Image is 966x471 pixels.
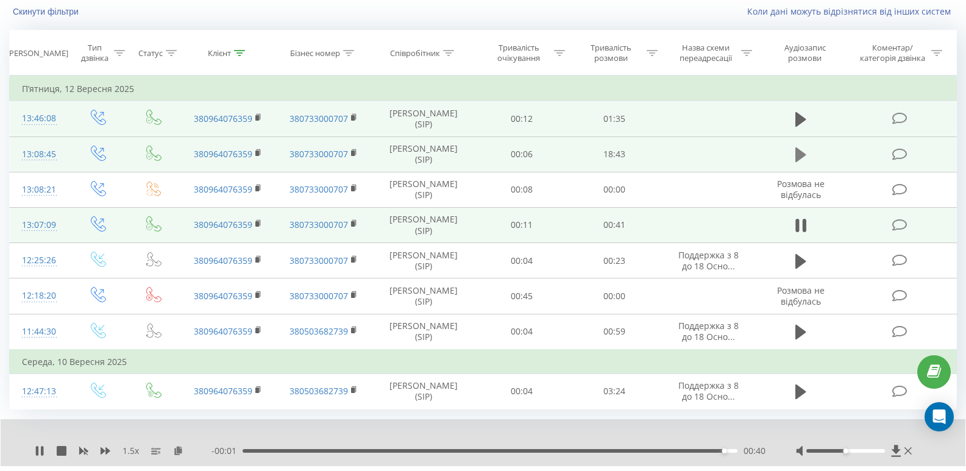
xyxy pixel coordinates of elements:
[211,445,243,457] span: - 00:01
[475,243,568,278] td: 00:04
[22,178,57,202] div: 13:08:21
[372,172,475,207] td: [PERSON_NAME] (SIP)
[568,172,661,207] td: 00:00
[194,325,252,337] a: 380964076359
[744,445,765,457] span: 00:40
[568,207,661,243] td: 00:41
[486,43,551,63] div: Тривалість очікування
[568,101,661,136] td: 01:35
[568,374,661,409] td: 03:24
[372,374,475,409] td: [PERSON_NAME] (SIP)
[372,101,475,136] td: [PERSON_NAME] (SIP)
[138,48,163,58] div: Статус
[372,243,475,278] td: [PERSON_NAME] (SIP)
[843,448,848,453] div: Accessibility label
[290,48,340,58] div: Бізнес номер
[289,255,348,266] a: 380733000707
[475,278,568,314] td: 00:45
[289,325,348,337] a: 380503682739
[289,385,348,397] a: 380503682739
[372,136,475,172] td: [PERSON_NAME] (SIP)
[22,284,57,308] div: 12:18:20
[22,249,57,272] div: 12:25:26
[568,314,661,350] td: 00:59
[10,350,957,374] td: Середа, 10 Вересня 2025
[208,48,231,58] div: Клієнт
[767,43,842,63] div: Аудіозапис розмови
[568,278,661,314] td: 00:00
[79,43,110,63] div: Тип дзвінка
[579,43,644,63] div: Тривалість розмови
[475,136,568,172] td: 00:06
[777,285,825,307] span: Розмова не відбулась
[475,374,568,409] td: 00:04
[194,113,252,124] a: 380964076359
[390,48,440,58] div: Співробітник
[22,320,57,344] div: 11:44:30
[9,6,85,17] button: Скинути фільтри
[372,207,475,243] td: [PERSON_NAME] (SIP)
[372,314,475,350] td: [PERSON_NAME] (SIP)
[857,43,928,63] div: Коментар/категорія дзвінка
[475,172,568,207] td: 00:08
[22,380,57,403] div: 12:47:13
[289,219,348,230] a: 380733000707
[372,278,475,314] td: [PERSON_NAME] (SIP)
[925,402,954,431] div: Open Intercom Messenger
[194,183,252,195] a: 380964076359
[289,183,348,195] a: 380733000707
[747,5,957,17] a: Коли дані можуть відрізнятися вiд інших систем
[194,290,252,302] a: 380964076359
[678,380,739,402] span: Поддержка з 8 до 18 Осно...
[568,136,661,172] td: 18:43
[475,101,568,136] td: 00:12
[678,320,739,342] span: Поддержка з 8 до 18 Осно...
[289,113,348,124] a: 380733000707
[194,148,252,160] a: 380964076359
[673,43,738,63] div: Назва схеми переадресації
[777,178,825,200] span: Розмова не відбулась
[123,445,139,457] span: 1.5 x
[678,249,739,272] span: Поддержка з 8 до 18 Осно...
[475,207,568,243] td: 00:11
[475,314,568,350] td: 00:04
[10,77,957,101] td: П’ятниця, 12 Вересня 2025
[22,213,57,237] div: 13:07:09
[289,148,348,160] a: 380733000707
[568,243,661,278] td: 00:23
[194,219,252,230] a: 380964076359
[722,448,727,453] div: Accessibility label
[22,107,57,130] div: 13:46:08
[289,290,348,302] a: 380733000707
[194,385,252,397] a: 380964076359
[194,255,252,266] a: 380964076359
[22,143,57,166] div: 13:08:45
[7,48,68,58] div: [PERSON_NAME]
